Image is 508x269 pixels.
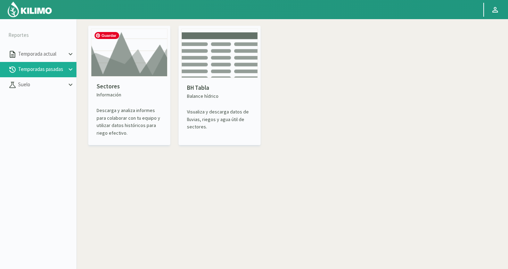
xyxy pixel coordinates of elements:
[95,32,119,39] span: Guardar
[187,93,252,100] p: Balance hídrico
[88,26,170,145] kil-reports-card: past-seasons-summary.PLOTS
[187,108,252,130] p: Visualiza y descarga datos de lluvias, riegos y agua útil de sectores.
[91,29,167,77] img: card thumbnail
[17,65,67,73] p: Temporadas pasadas
[17,50,67,58] p: Temporada actual
[179,26,261,145] kil-reports-card: past-seasons-summary.SECOND_CARD.TITLE
[97,82,162,91] p: Sectores
[7,1,52,18] img: Kilimo
[181,29,258,78] img: card thumbnail
[187,84,252,93] p: BH Tabla
[97,107,162,137] p: Descarga y analiza informes para colaborar con tu equipo y utilizar datos históricos para riego e...
[17,81,67,89] p: Suelo
[97,91,162,98] p: Información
